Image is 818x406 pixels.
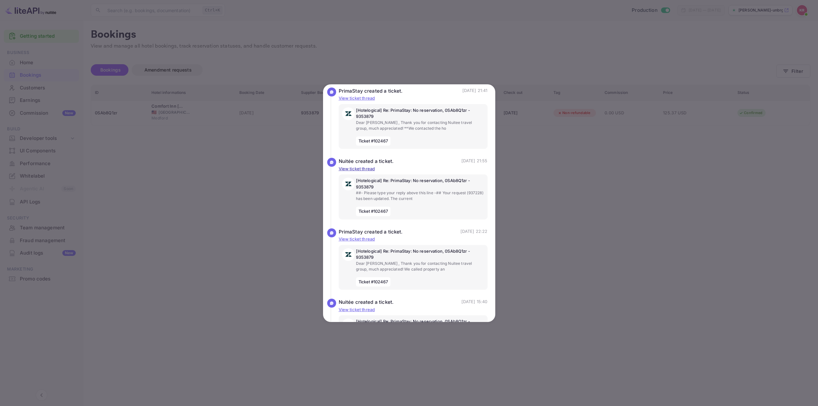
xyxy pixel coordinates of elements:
[356,207,391,216] span: Ticket #102467
[339,307,488,313] p: View ticket thread
[356,136,391,146] span: Ticket #102467
[342,318,355,331] img: AwvSTEc2VUhQAAAAAElFTkSuQmCC
[342,248,355,261] img: AwvSTEc2VUhQAAAAAElFTkSuQmCC
[356,318,484,331] p: [Hotelogical] Re: PrimaStay: No reservation, 0SAb8Q1zr - 9353879
[462,88,488,95] p: [DATE] 21:41
[356,277,391,287] span: Ticket #102467
[339,236,488,242] p: View ticket thread
[356,190,484,202] p: ##- Please type your reply above this line -## Your request (937228) has been updated. The current
[339,228,403,236] div: PrimaStay created a ticket.
[460,228,488,236] p: [DATE] 22:22
[342,178,355,190] img: AwvSTEc2VUhQAAAAAElFTkSuQmCC
[356,107,484,120] p: [Hotelogical] Re: PrimaStay: No reservation, 0SAb8Q1zr - 9353879
[339,88,403,95] div: PrimaStay created a ticket.
[342,107,355,120] img: AwvSTEc2VUhQAAAAAElFTkSuQmCC
[339,299,394,306] div: Nuitée created a ticket.
[461,158,488,165] p: [DATE] 21:55
[356,120,484,131] p: Dear [PERSON_NAME] , Thank you for contacting Nuitee travel group, much appreciated! **We contact...
[356,261,484,272] p: Dear [PERSON_NAME] , Thank you for contacting Nuitee travel group, much appreciated! We called pr...
[356,178,484,190] p: [Hotelogical] Re: PrimaStay: No reservation, 0SAb8Q1zr - 9353879
[356,248,484,261] p: [Hotelogical] Re: PrimaStay: No reservation, 0SAb8Q1zr - 9353879
[461,299,488,306] p: [DATE] 15:40
[339,158,394,165] div: Nuitée created a ticket.
[339,166,488,172] p: View ticket thread
[339,95,488,102] p: View ticket thread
